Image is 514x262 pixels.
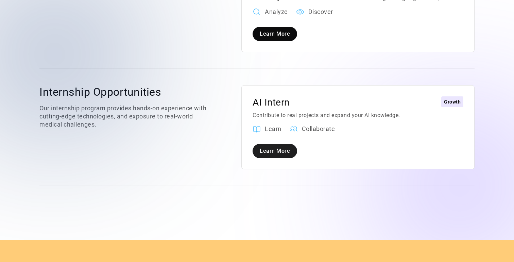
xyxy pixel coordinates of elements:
h3: Internship Opportunities [39,85,214,99]
a: Learn More [253,144,297,158]
div: Growth [444,98,461,106]
div: Learn [265,125,281,133]
p: Contribute to real projects and expand your AI knowledge. [253,111,463,119]
div: Discover [308,8,333,16]
a: Learn More [253,27,297,41]
div: Collaborate [302,125,335,133]
div: Analyze [265,8,288,16]
div: AI Intern [253,96,290,109]
p: Our internship program provides hands-on experience with cutting-edge technologies, and exposure ... [39,104,214,129]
